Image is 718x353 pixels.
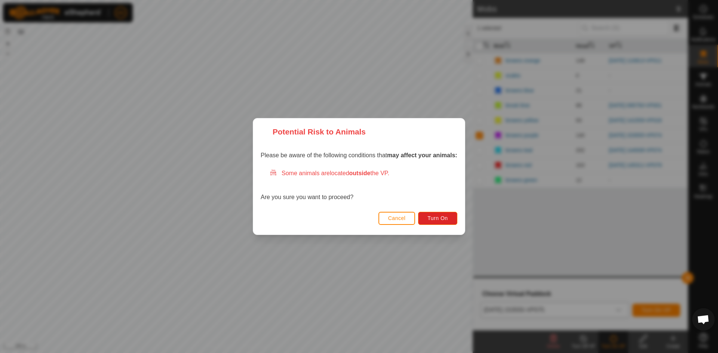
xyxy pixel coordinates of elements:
[388,215,406,221] span: Cancel
[261,169,457,202] div: Are you sure you want to proceed?
[387,152,457,158] strong: may affect your animals:
[418,212,457,225] button: Turn On
[270,169,457,178] div: Some animals are
[261,152,457,158] span: Please be aware of the following conditions that
[378,212,415,225] button: Cancel
[692,308,715,331] div: Open chat
[349,170,371,176] strong: outside
[428,215,448,221] span: Turn On
[261,126,366,137] div: Potential Risk to Animals
[330,170,389,176] span: located the VP.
